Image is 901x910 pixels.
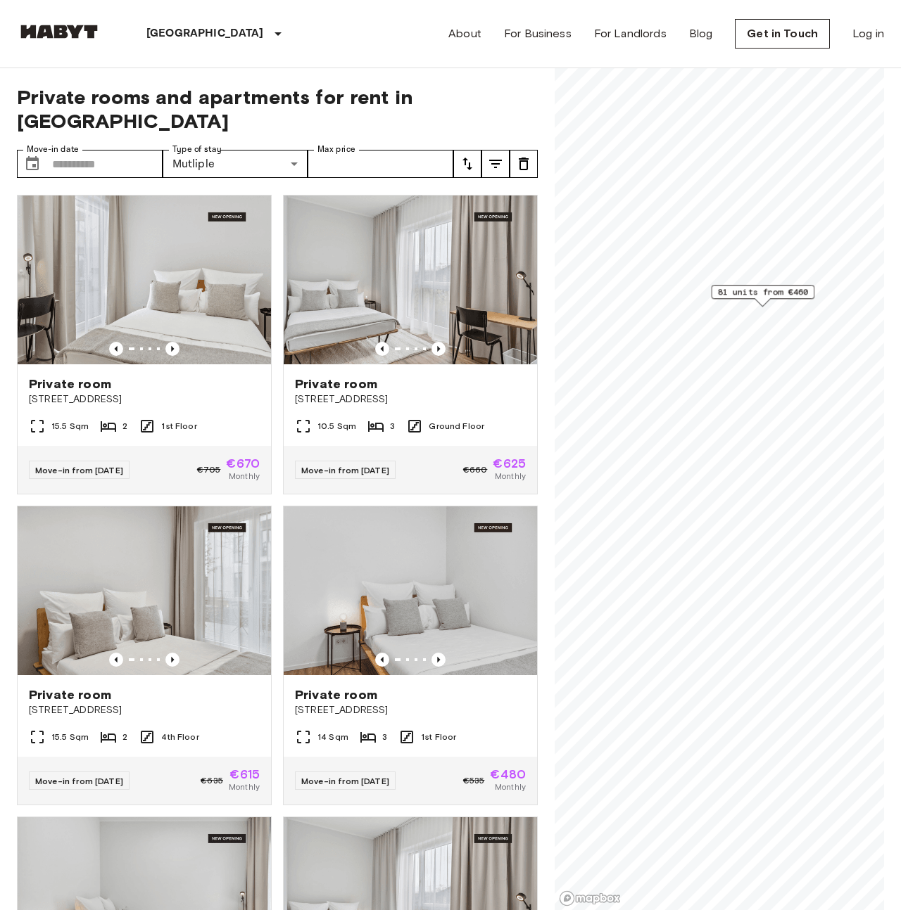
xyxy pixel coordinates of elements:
[295,686,377,703] span: Private room
[51,420,89,432] span: 15.5 Sqm
[382,731,387,743] span: 3
[109,653,123,667] button: Previous image
[375,653,389,667] button: Previous image
[559,890,621,906] a: Mapbox logo
[17,85,538,133] span: Private rooms and apartments for rent in [GEOGRAPHIC_DATA]
[18,506,271,675] img: Marketing picture of unit DE-13-001-407-001
[735,19,830,49] a: Get in Touch
[226,457,260,470] span: €670
[295,703,526,717] span: [STREET_ADDRESS]
[448,25,481,42] a: About
[122,420,127,432] span: 2
[717,286,808,298] span: 81 units from €460
[490,768,526,781] span: €480
[301,465,389,475] span: Move-in from [DATE]
[504,25,572,42] a: For Business
[229,768,260,781] span: €615
[163,150,308,178] div: Mutliple
[295,376,377,392] span: Private room
[317,731,348,743] span: 14 Sqm
[165,342,179,356] button: Previous image
[429,420,484,432] span: Ground Floor
[197,463,221,476] span: €705
[229,781,260,793] span: Monthly
[495,781,526,793] span: Monthly
[594,25,667,42] a: For Landlords
[375,342,389,356] button: Previous image
[17,195,272,494] a: Marketing picture of unit DE-13-001-102-002Previous imagePrevious imagePrivate room[STREET_ADDRES...
[29,686,111,703] span: Private room
[284,196,537,364] img: Marketing picture of unit DE-13-001-002-001
[35,465,123,475] span: Move-in from [DATE]
[481,150,510,178] button: tune
[109,342,123,356] button: Previous image
[35,776,123,786] span: Move-in from [DATE]
[510,150,538,178] button: tune
[301,776,389,786] span: Move-in from [DATE]
[295,392,526,406] span: [STREET_ADDRESS]
[29,703,260,717] span: [STREET_ADDRESS]
[421,731,456,743] span: 1st Floor
[165,653,179,667] button: Previous image
[51,731,89,743] span: 15.5 Sqm
[29,392,260,406] span: [STREET_ADDRESS]
[495,470,526,482] span: Monthly
[283,195,538,494] a: Marketing picture of unit DE-13-001-002-001Previous imagePrevious imagePrivate room[STREET_ADDRES...
[453,150,481,178] button: tune
[463,774,485,787] span: €535
[17,506,272,805] a: Marketing picture of unit DE-13-001-407-001Previous imagePrevious imagePrivate room[STREET_ADDRES...
[161,420,196,432] span: 1st Floor
[146,25,264,42] p: [GEOGRAPHIC_DATA]
[17,25,101,39] img: Habyt
[852,25,884,42] a: Log in
[431,653,446,667] button: Previous image
[18,150,46,178] button: Choose date
[122,731,127,743] span: 2
[711,285,814,307] div: Map marker
[284,506,537,675] img: Marketing picture of unit DE-13-001-103-003
[317,143,355,155] label: Max price
[689,25,713,42] a: Blog
[390,420,395,432] span: 3
[283,506,538,805] a: Marketing picture of unit DE-13-001-103-003Previous imagePrevious imagePrivate room[STREET_ADDRES...
[463,463,488,476] span: €660
[29,376,111,392] span: Private room
[431,342,446,356] button: Previous image
[161,731,199,743] span: 4th Floor
[317,420,356,432] span: 10.5 Sqm
[27,143,79,155] label: Move-in date
[493,457,526,470] span: €625
[18,196,271,364] img: Marketing picture of unit DE-13-001-102-002
[201,774,223,787] span: €635
[229,470,260,482] span: Monthly
[172,143,222,155] label: Type of stay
